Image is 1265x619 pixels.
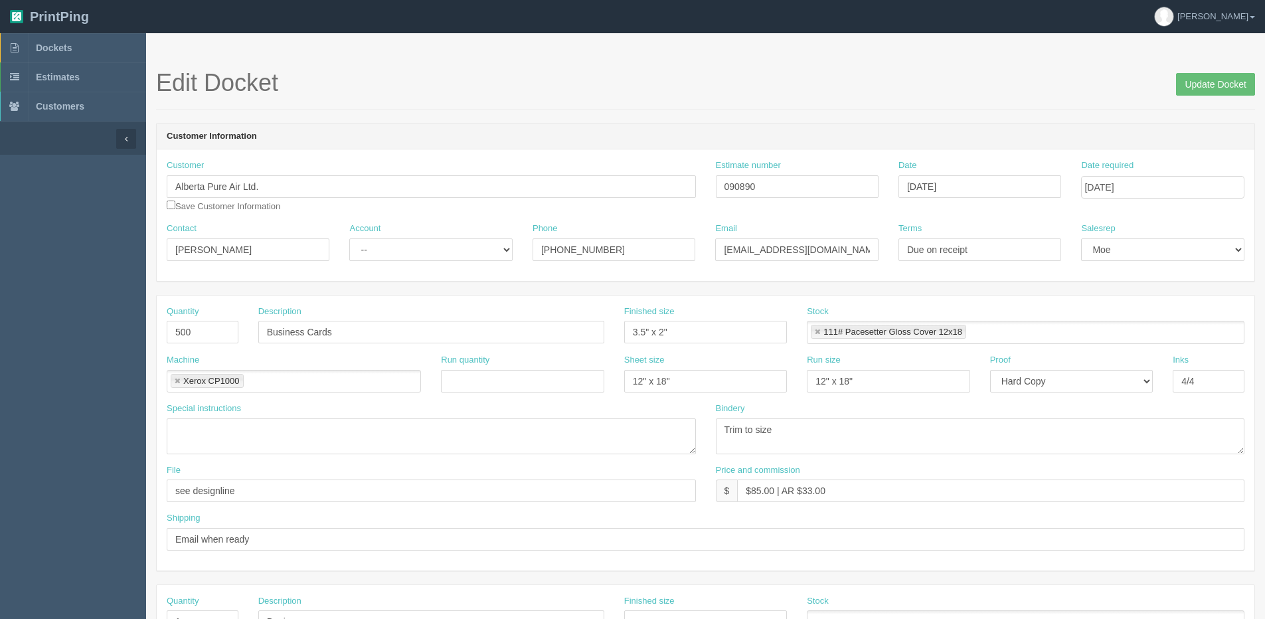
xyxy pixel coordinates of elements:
[167,512,201,525] label: Shipping
[1176,73,1255,96] input: Update Docket
[167,222,197,235] label: Contact
[156,70,1255,96] h1: Edit Docket
[183,377,240,385] div: Xerox CP1000
[716,464,800,477] label: Price and commission
[167,306,199,318] label: Quantity
[1173,354,1189,367] label: Inks
[823,327,962,336] div: 111# Pacesetter Gloss Cover 12x18
[258,595,301,608] label: Description
[624,306,675,318] label: Finished size
[716,402,745,415] label: Bindery
[716,159,781,172] label: Estimate number
[1081,222,1115,235] label: Salesrep
[36,72,80,82] span: Estimates
[716,418,1245,454] textarea: Trim to size
[898,159,916,172] label: Date
[533,222,558,235] label: Phone
[167,159,204,172] label: Customer
[1081,159,1134,172] label: Date required
[807,306,829,318] label: Stock
[624,354,665,367] label: Sheet size
[10,10,23,23] img: logo-3e63b451c926e2ac314895c53de4908e5d424f24456219fb08d385ab2e579770.png
[167,595,199,608] label: Quantity
[716,480,738,502] div: $
[624,595,675,608] label: Finished size
[167,354,199,367] label: Machine
[167,175,696,198] input: Enter customer name
[258,306,301,318] label: Description
[715,222,737,235] label: Email
[36,101,84,112] span: Customers
[167,402,241,415] label: Special instructions
[36,43,72,53] span: Dockets
[167,464,181,477] label: File
[167,159,696,213] div: Save Customer Information
[990,354,1011,367] label: Proof
[1155,7,1173,26] img: avatar_default-7531ab5dedf162e01f1e0bb0964e6a185e93c5c22dfe317fb01d7f8cd2b1632c.jpg
[807,354,841,367] label: Run size
[157,124,1254,150] header: Customer Information
[898,222,922,235] label: Terms
[349,222,380,235] label: Account
[807,595,829,608] label: Stock
[441,354,489,367] label: Run quantity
